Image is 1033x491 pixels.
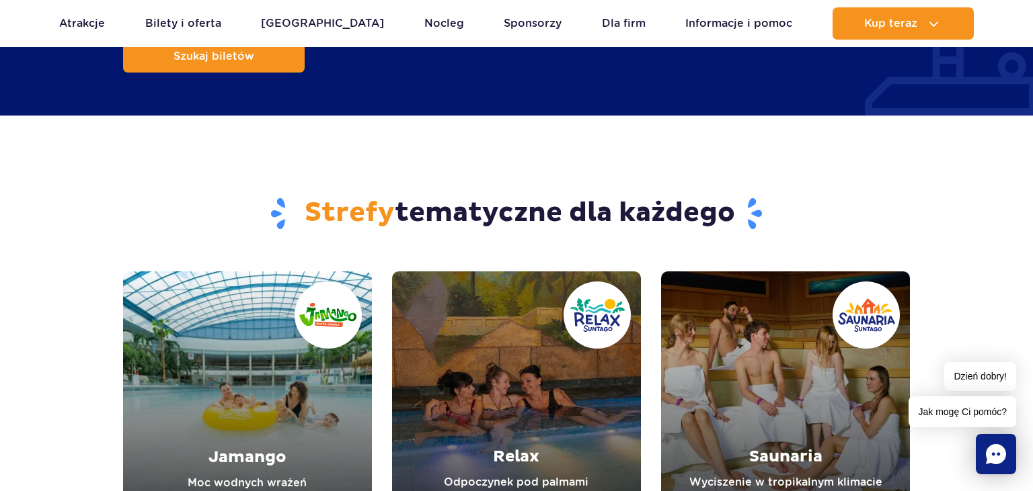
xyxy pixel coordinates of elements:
[504,7,562,40] a: Sponsorzy
[909,396,1016,427] span: Jak mogę Ci pomóc?
[976,434,1016,474] div: Chat
[123,40,305,73] button: Szukaj biletów
[833,7,974,40] button: Kup teraz
[685,7,792,40] a: Informacje i pomoc
[424,7,464,40] a: Nocleg
[59,7,105,40] a: Atrakcje
[602,7,646,40] a: Dla firm
[123,196,911,231] h2: tematyczne dla każdego
[145,7,221,40] a: Bilety i oferta
[944,362,1016,391] span: Dzień dobry!
[305,196,395,230] span: Strefy
[174,50,254,62] span: Szukaj biletów
[864,17,917,30] span: Kup teraz
[261,7,384,40] a: [GEOGRAPHIC_DATA]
